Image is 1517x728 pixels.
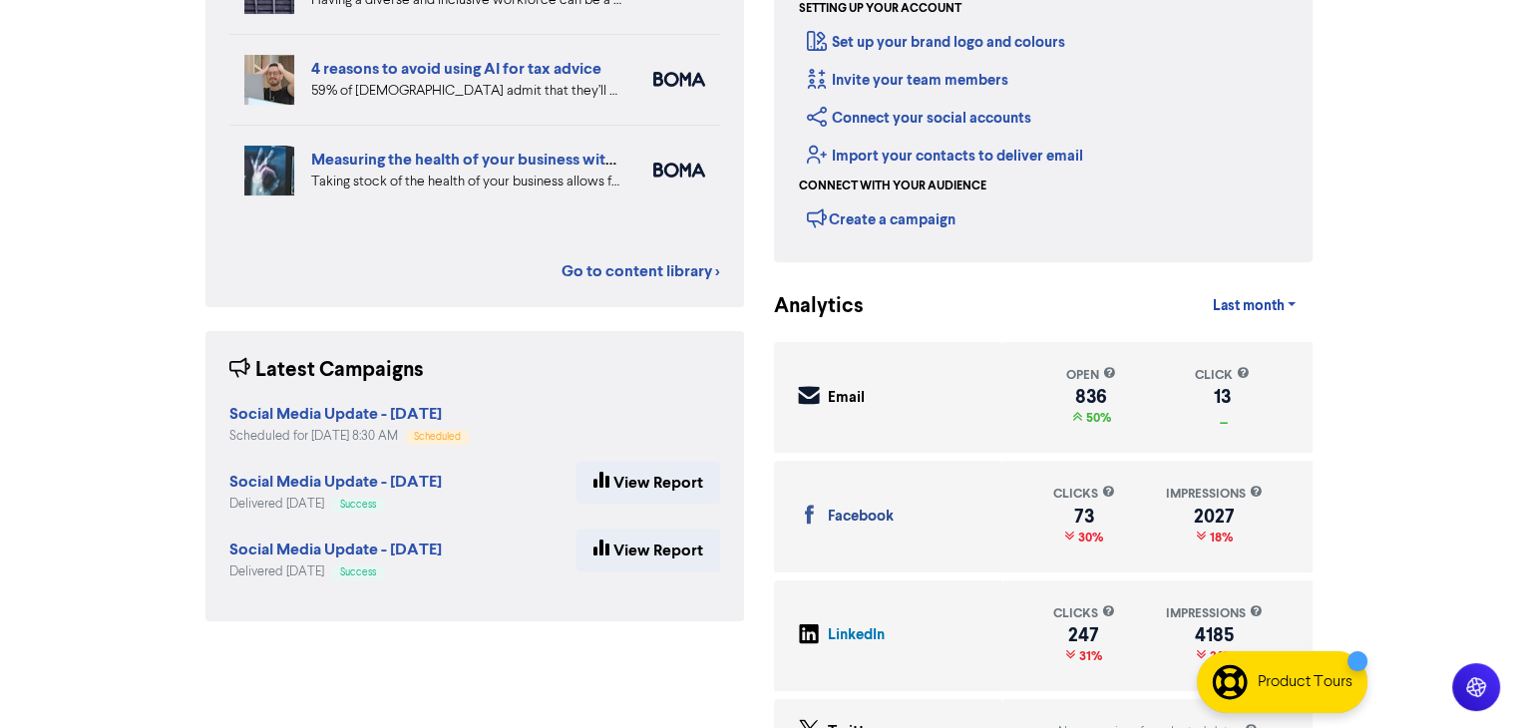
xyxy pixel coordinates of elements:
div: 73 [1053,509,1115,525]
a: Social Media Update - [DATE] [229,407,442,423]
a: View Report [576,462,720,504]
a: Go to content library > [562,259,720,283]
span: 30% [1074,530,1103,546]
div: Analytics [774,291,839,322]
a: Last month [1196,286,1312,326]
div: Delivered [DATE] [229,495,442,514]
a: View Report [576,530,720,571]
a: Set up your brand logo and colours [807,33,1065,52]
div: Scheduled for [DATE] 8:30 AM [229,427,469,446]
div: Facebook [828,506,894,529]
strong: Social Media Update - [DATE] [229,472,442,492]
div: impressions [1166,485,1263,504]
iframe: Chat Widget [1417,632,1517,728]
span: 50% [1082,410,1111,426]
div: LinkedIn [828,624,885,647]
a: Connect your social accounts [807,109,1031,128]
div: 2027 [1166,509,1263,525]
span: 18% [1206,530,1233,546]
div: Email [828,387,865,410]
a: Import your contacts to deliver email [807,147,1083,166]
div: 4185 [1166,627,1263,643]
strong: Social Media Update - [DATE] [229,540,442,559]
strong: Social Media Update - [DATE] [229,404,442,424]
div: 836 [1066,389,1116,405]
span: _ [1216,410,1228,426]
div: impressions [1166,604,1263,623]
a: Social Media Update - [DATE] [229,475,442,491]
div: click [1194,366,1249,385]
div: clicks [1053,604,1115,623]
div: Connect with your audience [799,178,986,195]
span: Last month [1212,297,1284,315]
div: 13 [1194,389,1249,405]
span: Scheduled [414,432,461,442]
a: Invite your team members [807,71,1008,90]
div: 247 [1053,627,1115,643]
div: clicks [1053,485,1115,504]
span: 31% [1075,648,1102,664]
span: Success [340,567,376,577]
div: open [1066,366,1116,385]
span: 24% [1205,648,1233,664]
div: Latest Campaigns [229,355,424,386]
span: Success [340,500,376,510]
div: Create a campaign [807,203,955,233]
a: Social Media Update - [DATE] [229,543,442,558]
div: Delivered [DATE] [229,562,442,581]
